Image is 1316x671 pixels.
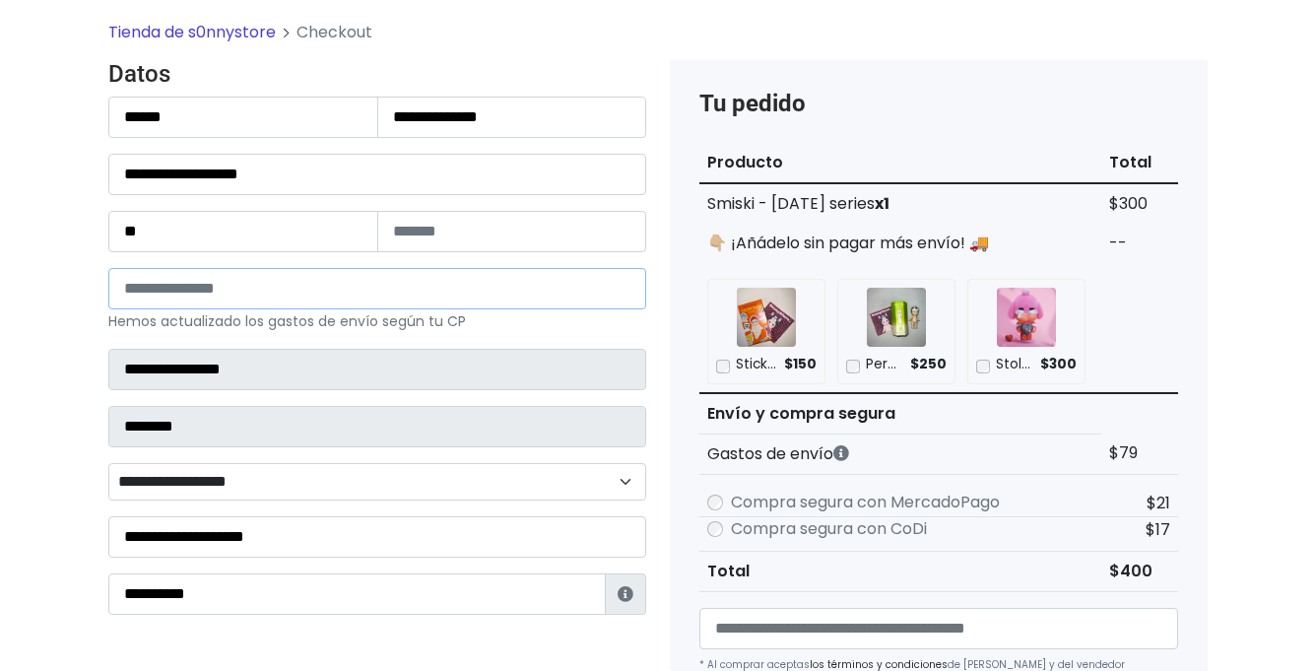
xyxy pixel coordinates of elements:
[1101,434,1178,474] td: $79
[618,586,633,602] i: Estafeta lo usará para ponerse en contacto en caso de tener algún problema con el envío
[736,355,778,374] p: Sticker pack serie 2
[699,434,1101,474] th: Gastos de envío
[875,192,889,215] strong: x1
[699,393,1101,435] th: Envío y compra segura
[1101,143,1178,183] th: Total
[737,288,796,347] img: Sticker pack serie 2
[699,143,1101,183] th: Producto
[699,224,1101,263] td: 👇🏼 ¡Añádelo sin pagar más envío! 🚚
[1101,551,1178,591] td: $400
[276,21,372,44] li: Checkout
[997,288,1056,347] img: Stolen heart Crying for love
[1040,355,1077,374] span: $300
[996,355,1034,374] p: Stolen heart Crying for love
[1101,183,1178,224] td: $300
[910,355,947,374] span: $250
[108,21,276,43] a: Tienda de s0nnystore
[867,288,926,347] img: Perezoso anim ver. 1
[833,445,849,461] i: Los gastos de envío dependen de códigos postales. ¡Te puedes llevar más productos en un solo envío !
[731,491,1000,514] label: Compra segura con MercadoPago
[866,355,904,374] p: Perezoso anim ver. 1
[699,183,1101,224] td: Smiski - [DATE] series
[108,21,1208,60] nav: breadcrumb
[1101,224,1178,263] td: --
[108,311,466,331] small: Hemos actualizado los gastos de envío según tu CP
[1146,518,1170,541] span: $17
[731,517,927,541] label: Compra segura con CoDi
[699,551,1101,591] th: Total
[108,60,646,89] h4: Datos
[1147,492,1170,514] span: $21
[699,90,1178,118] h4: Tu pedido
[784,355,817,374] span: $150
